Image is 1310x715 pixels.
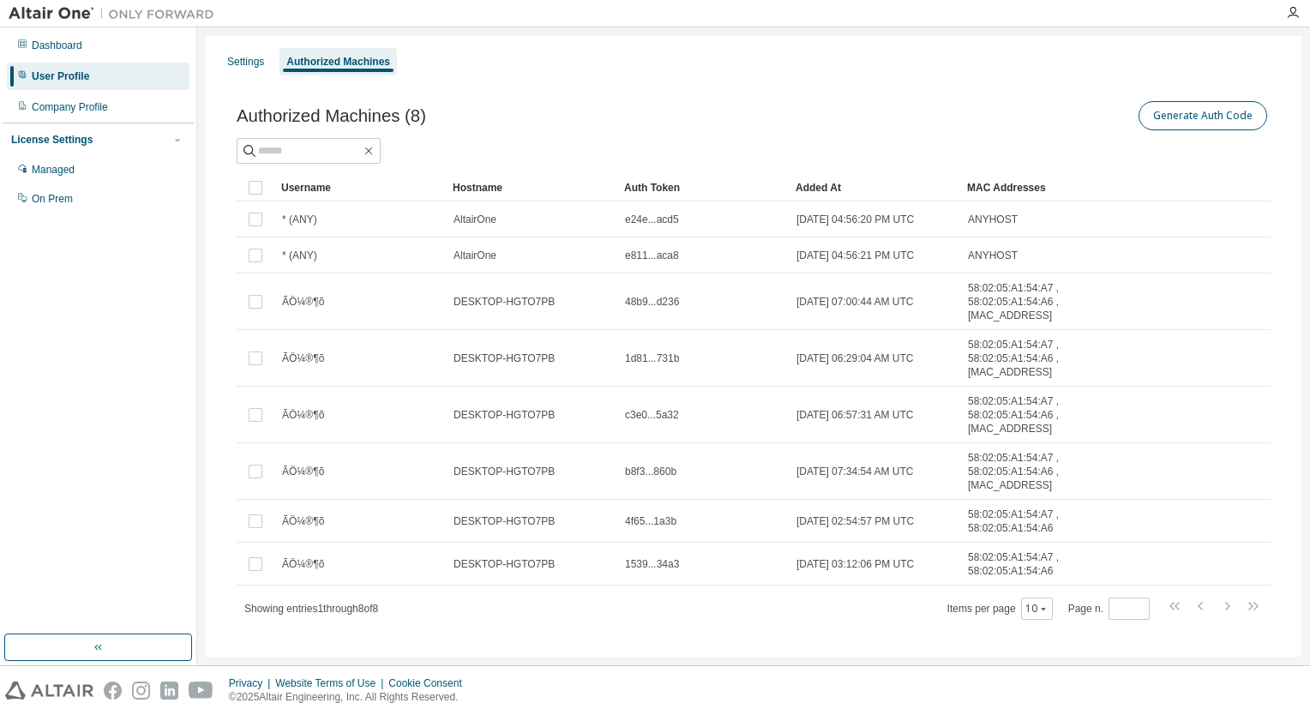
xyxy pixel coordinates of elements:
span: * (ANY) [282,213,317,226]
span: DESKTOP-HGTO7PB [454,295,555,309]
span: ÃÖ¼®¶õ [282,557,324,571]
img: altair_logo.svg [5,682,93,700]
span: ANYHOST [968,249,1018,262]
span: AltairOne [454,249,496,262]
span: ÃÖ¼®¶õ [282,465,324,478]
span: [DATE] 04:56:21 PM UTC [796,249,914,262]
div: Privacy [229,676,275,690]
div: MAC Addresses [967,174,1082,201]
button: 10 [1025,602,1049,616]
div: User Profile [32,69,89,83]
span: DESKTOP-HGTO7PB [454,514,555,528]
div: Auth Token [624,174,782,201]
span: [DATE] 07:00:44 AM UTC [796,295,914,309]
span: 58:02:05:A1:54:A7 , 58:02:05:A1:54:A6 , [MAC_ADDRESS] [968,281,1081,322]
span: Items per page [947,598,1053,620]
img: youtube.svg [189,682,213,700]
div: Company Profile [32,100,108,114]
img: instagram.svg [132,682,150,700]
span: ÃÖ¼®¶õ [282,514,324,528]
span: 58:02:05:A1:54:A7 , 58:02:05:A1:54:A6 , [MAC_ADDRESS] [968,451,1081,492]
div: Username [281,174,439,201]
span: e24e...acd5 [625,213,679,226]
span: e811...aca8 [625,249,679,262]
div: Cookie Consent [388,676,472,690]
div: License Settings [11,133,93,147]
div: Settings [227,55,264,69]
span: 48b9...d236 [625,295,679,309]
span: [DATE] 03:12:06 PM UTC [796,557,914,571]
span: DESKTOP-HGTO7PB [454,465,555,478]
span: b8f3...860b [625,465,676,478]
div: Added At [796,174,953,201]
div: Dashboard [32,39,82,52]
span: Page n. [1068,598,1150,620]
span: [DATE] 02:54:57 PM UTC [796,514,914,528]
div: On Prem [32,192,73,206]
img: Altair One [9,5,223,22]
span: 1d81...731b [625,351,679,365]
div: Managed [32,163,75,177]
span: 58:02:05:A1:54:A7 , 58:02:05:A1:54:A6 [968,550,1081,578]
div: Website Terms of Use [275,676,388,690]
button: Generate Auth Code [1139,101,1267,130]
span: DESKTOP-HGTO7PB [454,351,555,365]
img: facebook.svg [104,682,122,700]
span: Showing entries 1 through 8 of 8 [244,603,378,615]
span: [DATE] 07:34:54 AM UTC [796,465,914,478]
div: Hostname [453,174,610,201]
span: [DATE] 04:56:20 PM UTC [796,213,914,226]
span: ÃÖ¼®¶õ [282,351,324,365]
span: ÃÖ¼®¶õ [282,408,324,422]
p: © 2025 Altair Engineering, Inc. All Rights Reserved. [229,690,472,705]
div: Authorized Machines [286,55,390,69]
span: Authorized Machines (8) [237,106,426,126]
span: ÃÖ¼®¶õ [282,295,324,309]
span: AltairOne [454,213,496,226]
span: [DATE] 06:29:04 AM UTC [796,351,914,365]
span: * (ANY) [282,249,317,262]
span: 58:02:05:A1:54:A7 , 58:02:05:A1:54:A6 [968,508,1081,535]
span: 4f65...1a3b [625,514,676,528]
span: ANYHOST [968,213,1018,226]
span: DESKTOP-HGTO7PB [454,557,555,571]
span: c3e0...5a32 [625,408,679,422]
span: 58:02:05:A1:54:A7 , 58:02:05:A1:54:A6 , [MAC_ADDRESS] [968,394,1081,436]
img: linkedin.svg [160,682,178,700]
span: DESKTOP-HGTO7PB [454,408,555,422]
span: [DATE] 06:57:31 AM UTC [796,408,914,422]
span: 58:02:05:A1:54:A7 , 58:02:05:A1:54:A6 , [MAC_ADDRESS] [968,338,1081,379]
span: 1539...34a3 [625,557,679,571]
